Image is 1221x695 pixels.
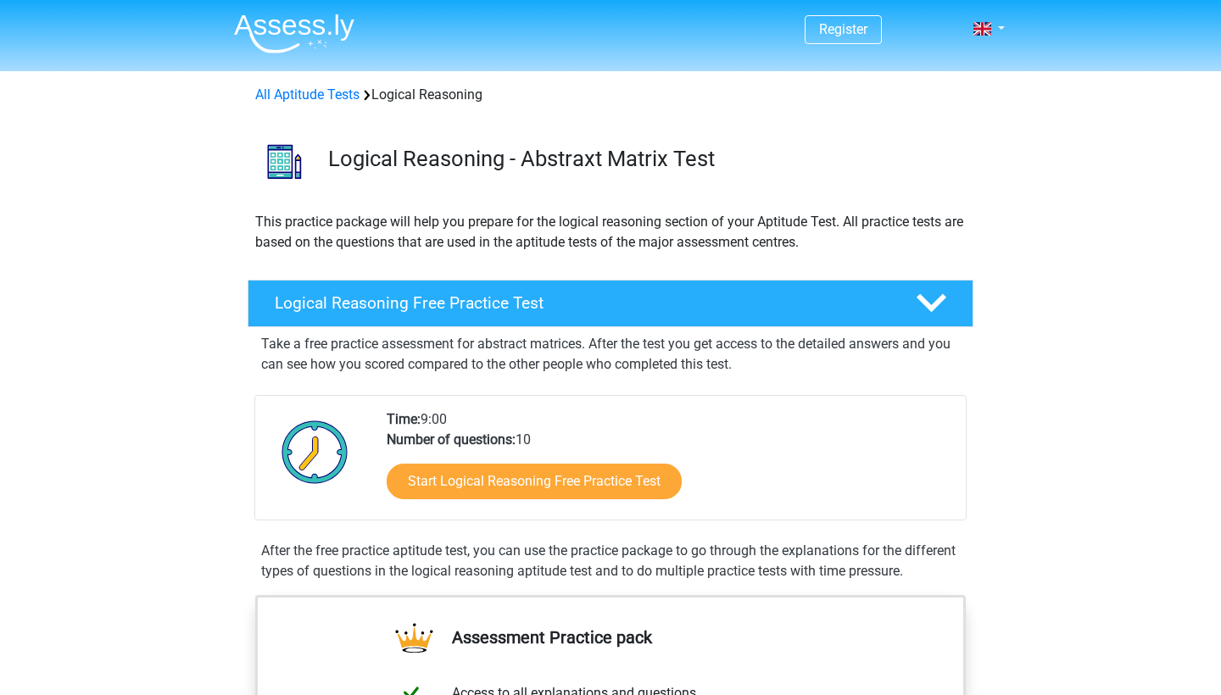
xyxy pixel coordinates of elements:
[248,125,321,197] img: logical reasoning
[241,280,980,327] a: Logical Reasoning Free Practice Test
[275,293,889,313] h4: Logical Reasoning Free Practice Test
[387,431,516,448] b: Number of questions:
[819,21,867,37] a: Register
[255,86,360,103] a: All Aptitude Tests
[255,212,966,253] p: This practice package will help you prepare for the logical reasoning section of your Aptitude Te...
[261,334,960,375] p: Take a free practice assessment for abstract matrices. After the test you get access to the detai...
[254,541,967,581] div: After the free practice aptitude test, you can use the practice package to go through the explana...
[234,14,354,53] img: Assessly
[374,409,965,520] div: 9:00 10
[387,464,682,499] a: Start Logical Reasoning Free Practice Test
[248,85,973,105] div: Logical Reasoning
[272,409,358,494] img: Clock
[387,411,421,427] b: Time:
[328,146,960,172] h3: Logical Reasoning - Abstraxt Matrix Test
